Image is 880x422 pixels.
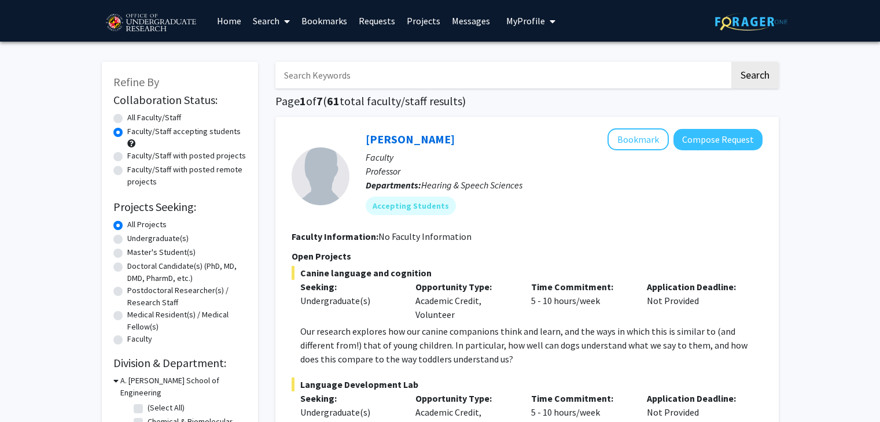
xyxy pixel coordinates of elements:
[607,128,669,150] button: Add Rochelle Newman to Bookmarks
[638,280,754,321] div: Not Provided
[446,1,496,41] a: Messages
[120,375,246,399] h3: A. [PERSON_NAME] School of Engineering
[148,402,185,414] label: (Select All)
[127,219,167,231] label: All Projects
[715,13,787,31] img: ForagerOne Logo
[113,75,159,89] span: Refine By
[421,179,522,191] span: Hearing & Speech Sciences
[127,150,246,162] label: Faculty/Staff with posted projects
[531,391,629,405] p: Time Commitment:
[531,280,629,294] p: Time Commitment:
[366,197,456,215] mat-chip: Accepting Students
[275,62,730,88] input: Search Keywords
[353,1,401,41] a: Requests
[366,179,421,191] b: Departments:
[378,231,472,242] span: No Faculty Information
[415,280,514,294] p: Opportunity Type:
[522,280,638,321] div: 5 - 10 hours/week
[300,391,399,405] p: Seeking:
[316,94,323,108] span: 7
[127,125,241,138] label: Faculty/Staff accepting students
[127,232,189,245] label: Undergraduate(s)
[366,164,763,178] p: Professor
[415,391,514,405] p: Opportunity Type:
[300,294,399,308] div: Undergraduate(s)
[647,280,745,294] p: Application Deadline:
[9,370,49,413] iframe: Chat
[300,324,763,366] p: Our research explores how our canine companions think and learn, and the ways in which this is si...
[113,200,246,214] h2: Projects Seeking:
[127,112,181,124] label: All Faculty/Staff
[300,405,399,419] div: Undergraduate(s)
[366,132,455,146] a: [PERSON_NAME]
[127,284,246,309] label: Postdoctoral Researcher(s) / Research Staff
[673,129,763,150] button: Compose Request to Rochelle Newman
[366,150,763,164] p: Faculty
[327,94,340,108] span: 61
[127,260,246,284] label: Doctoral Candidate(s) (PhD, MD, DMD, PharmD, etc.)
[102,9,200,38] img: University of Maryland Logo
[731,62,779,88] button: Search
[127,246,196,258] label: Master's Student(s)
[300,280,399,294] p: Seeking:
[401,1,446,41] a: Projects
[127,164,246,188] label: Faculty/Staff with posted remote projects
[292,266,763,280] span: Canine language and cognition
[127,333,152,345] label: Faculty
[292,231,378,242] b: Faculty Information:
[292,249,763,263] p: Open Projects
[407,280,522,321] div: Academic Credit, Volunteer
[275,94,779,108] h1: Page of ( total faculty/staff results)
[113,356,246,370] h2: Division & Department:
[296,1,353,41] a: Bookmarks
[506,15,545,27] span: My Profile
[113,93,246,107] h2: Collaboration Status:
[647,391,745,405] p: Application Deadline:
[292,377,763,391] span: Language Development Lab
[211,1,247,41] a: Home
[127,309,246,333] label: Medical Resident(s) / Medical Fellow(s)
[300,94,306,108] span: 1
[247,1,296,41] a: Search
